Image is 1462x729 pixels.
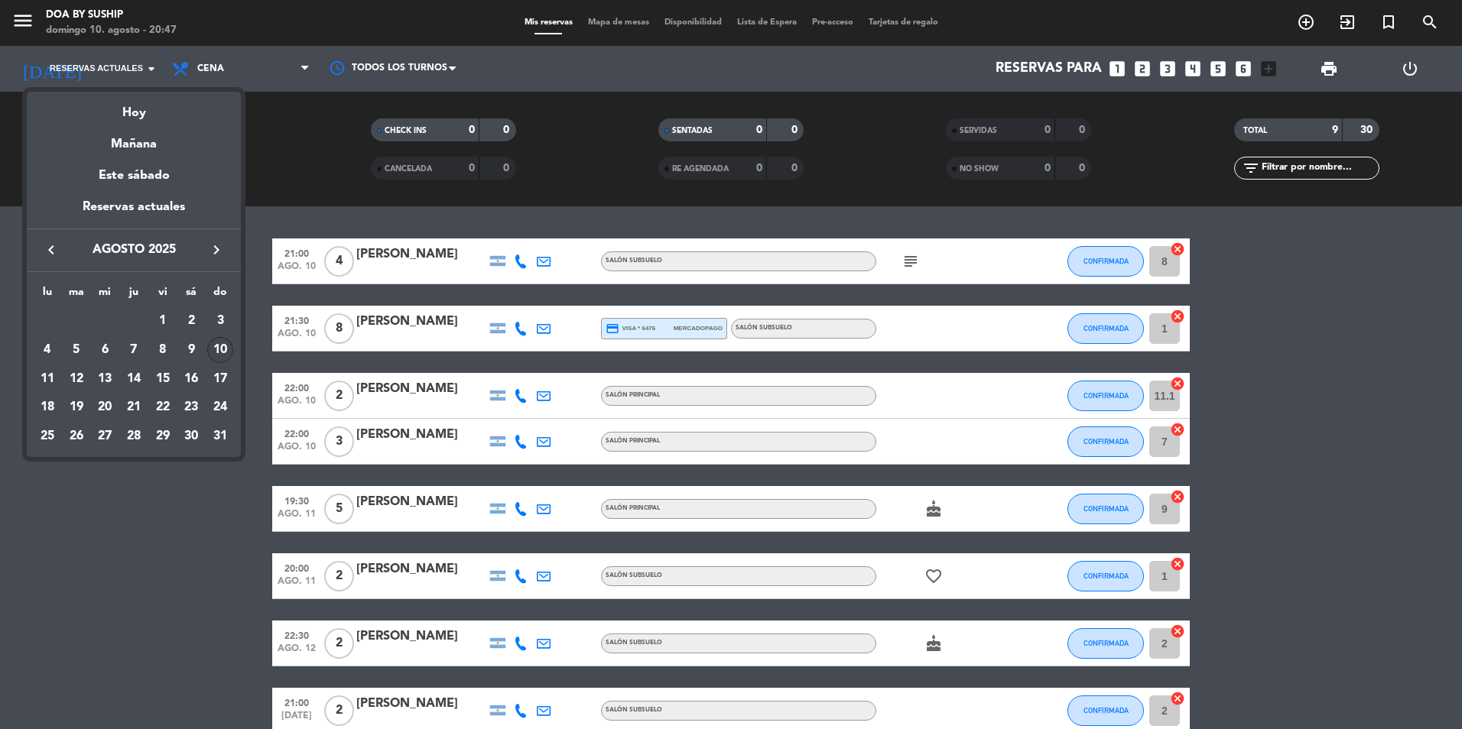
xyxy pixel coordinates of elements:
[65,240,203,260] span: agosto 2025
[90,422,119,451] td: 27 de agosto de 2025
[207,423,233,449] div: 31
[121,423,147,449] div: 28
[90,283,119,307] th: miércoles
[148,335,177,364] td: 8 de agosto de 2025
[177,393,206,422] td: 23 de agosto de 2025
[27,154,241,197] div: Este sábado
[34,423,60,449] div: 25
[207,241,226,259] i: keyboard_arrow_right
[150,337,176,363] div: 8
[62,283,91,307] th: martes
[207,337,233,363] div: 10
[62,393,91,422] td: 19 de agosto de 2025
[27,197,241,228] div: Reservas actuales
[206,393,235,422] td: 24 de agosto de 2025
[33,422,62,451] td: 25 de agosto de 2025
[63,423,89,449] div: 26
[121,394,147,420] div: 21
[178,337,204,363] div: 9
[119,283,148,307] th: jueves
[178,308,204,334] div: 2
[206,306,235,335] td: 3 de agosto de 2025
[177,306,206,335] td: 2 de agosto de 2025
[150,308,176,334] div: 1
[90,335,119,364] td: 6 de agosto de 2025
[121,366,147,392] div: 14
[63,337,89,363] div: 5
[27,92,241,123] div: Hoy
[177,364,206,394] td: 16 de agosto de 2025
[148,364,177,394] td: 15 de agosto de 2025
[150,394,176,420] div: 22
[90,393,119,422] td: 20 de agosto de 2025
[203,240,230,260] button: keyboard_arrow_right
[119,422,148,451] td: 28 de agosto de 2025
[207,308,233,334] div: 3
[119,335,148,364] td: 7 de agosto de 2025
[62,364,91,394] td: 12 de agosto de 2025
[150,366,176,392] div: 15
[119,364,148,394] td: 14 de agosto de 2025
[148,283,177,307] th: viernes
[92,366,118,392] div: 13
[33,306,148,335] td: AGO.
[206,335,235,364] td: 10 de agosto de 2025
[92,394,118,420] div: 20
[34,366,60,392] div: 11
[63,366,89,392] div: 12
[206,364,235,394] td: 17 de agosto de 2025
[62,335,91,364] td: 5 de agosto de 2025
[178,423,204,449] div: 30
[177,335,206,364] td: 9 de agosto de 2025
[27,123,241,154] div: Mañana
[92,423,118,449] div: 27
[121,337,147,363] div: 7
[33,364,62,394] td: 11 de agosto de 2025
[62,422,91,451] td: 26 de agosto de 2025
[206,283,235,307] th: domingo
[63,394,89,420] div: 19
[148,306,177,335] td: 1 de agosto de 2025
[207,366,233,392] div: 17
[148,422,177,451] td: 29 de agosto de 2025
[33,283,62,307] th: lunes
[90,364,119,394] td: 13 de agosto de 2025
[177,283,206,307] th: sábado
[206,422,235,451] td: 31 de agosto de 2025
[37,240,65,260] button: keyboard_arrow_left
[119,393,148,422] td: 21 de agosto de 2025
[177,422,206,451] td: 30 de agosto de 2025
[178,394,204,420] div: 23
[148,393,177,422] td: 22 de agosto de 2025
[33,335,62,364] td: 4 de agosto de 2025
[34,337,60,363] div: 4
[207,394,233,420] div: 24
[34,394,60,420] div: 18
[92,337,118,363] div: 6
[178,366,204,392] div: 16
[33,393,62,422] td: 18 de agosto de 2025
[42,241,60,259] i: keyboard_arrow_left
[150,423,176,449] div: 29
